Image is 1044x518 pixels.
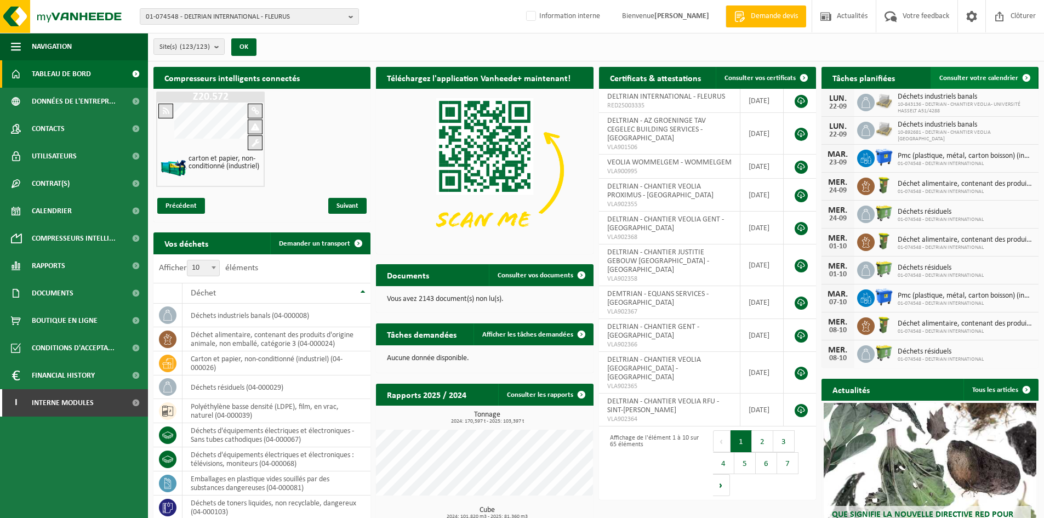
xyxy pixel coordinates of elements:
[740,319,784,352] td: [DATE]
[180,43,210,50] count: (123/123)
[898,101,1033,115] span: 10-843136 - DELTRIAN - CHANTIER VEOLIA- UNIVERSITÉ HASSELT A51/4288
[898,272,984,279] span: 01-074548 - DELTRIAN INTERNATIONAL
[32,115,65,143] span: Contacts
[875,288,893,306] img: WB-1100-HPE-BE-01
[157,198,205,214] span: Précédent
[607,158,732,167] span: VEOLIA WOMMELGEM - WOMMELGEM
[827,346,849,355] div: MER.
[898,180,1033,189] span: Déchet alimentaire, contenant des produits d'origine animale, non emballé, catég...
[32,362,95,389] span: Financial History
[607,275,732,283] span: VLA902358
[182,327,370,351] td: déchet alimentaire, contenant des produits d'origine animale, non emballé, catégorie 3 (04-000024)
[140,8,359,25] button: 01-074548 - DELTRIAN INTERNATIONAL - FLEURUS
[898,328,1033,335] span: 01-074548 - DELTRIAN INTERNATIONAL
[898,217,984,223] span: 01-074548 - DELTRIAN INTERNATIONAL
[875,344,893,362] img: WB-0660-HPE-GN-50
[773,430,795,452] button: 3
[32,197,72,225] span: Calendrier
[607,323,699,340] span: DELTRIAN - CHANTIER GENT - [GEOGRAPHIC_DATA]
[827,131,849,139] div: 22-09
[740,352,784,394] td: [DATE]
[740,286,784,319] td: [DATE]
[875,120,893,139] img: LP-PA-00000-WDN-11
[607,382,732,391] span: VLA902365
[827,122,849,131] div: LUN.
[32,280,73,307] span: Documents
[489,264,592,286] a: Consulter vos documents
[159,39,210,55] span: Site(s)
[821,379,881,400] h2: Actualités
[827,159,849,167] div: 23-09
[827,327,849,334] div: 08-10
[827,150,849,159] div: MAR.
[740,89,784,113] td: [DATE]
[875,316,893,334] img: WB-0060-HPE-GN-50
[898,208,984,217] span: Déchets résiduels
[898,264,984,272] span: Déchets résiduels
[827,187,849,195] div: 24-09
[827,94,849,103] div: LUN.
[898,348,984,356] span: Déchets résiduels
[607,233,732,242] span: VLA902368
[182,399,370,423] td: polyéthylène basse densité (LDPE), film, en vrac, naturel (04-000039)
[731,430,752,452] button: 1
[599,67,712,88] h2: Certificats & attestations
[153,67,370,88] h2: Compresseurs intelligents connectés
[182,471,370,496] td: emballages en plastique vides souillés par des substances dangereuses (04-000081)
[270,232,369,254] a: Demander un transport
[607,415,732,424] span: VLA902364
[898,189,1033,195] span: 01-074548 - DELTRIAN INTERNATIONAL
[752,430,773,452] button: 2
[875,204,893,223] img: WB-0660-HPE-GN-50
[32,143,77,170] span: Utilisateurs
[827,206,849,215] div: MER.
[231,38,256,56] button: OK
[32,307,98,334] span: Boutique en ligne
[182,423,370,447] td: déchets d'équipements électriques et électroniques - Sans tubes cathodiques (04-000067)
[159,92,262,103] h1: Z20.572
[160,154,187,181] img: HK-XZ-20-GN-12
[32,60,91,88] span: Tableau de bord
[607,143,732,152] span: VLA901506
[607,340,732,349] span: VLA902366
[376,384,477,405] h2: Rapports 2025 / 2024
[654,12,709,20] strong: [PERSON_NAME]
[607,167,732,176] span: VLA900995
[898,93,1033,101] span: Déchets industriels banals
[482,331,573,338] span: Afficher les tâches demandées
[827,234,849,243] div: MER.
[607,183,714,200] span: DELTRIAN - CHANTIER VEOLIA PROXIMUS - [GEOGRAPHIC_DATA]
[376,89,593,252] img: Download de VHEPlus App
[740,155,784,179] td: [DATE]
[32,225,116,252] span: Compresseurs intelli...
[182,375,370,399] td: déchets résiduels (04-000029)
[740,113,784,155] td: [DATE]
[875,176,893,195] img: WB-0060-HPE-GN-50
[607,248,709,274] span: DELTRIAN - CHANTIER JUSTITIE GEBOUW [GEOGRAPHIC_DATA] - [GEOGRAPHIC_DATA]
[827,355,849,362] div: 08-10
[191,289,216,298] span: Déchet
[827,318,849,327] div: MER.
[963,379,1037,401] a: Tous les articles
[32,252,65,280] span: Rapports
[740,212,784,244] td: [DATE]
[607,117,706,143] span: DELTRIAN - AZ GROENINGE TAV CEGELEC BUILDING SERVICES - [GEOGRAPHIC_DATA]
[875,92,893,111] img: LP-PA-00000-WDN-11
[607,200,732,209] span: VLA902355
[498,272,573,279] span: Consulter vos documents
[713,452,734,474] button: 4
[376,67,581,88] h2: Téléchargez l'application Vanheede+ maintenant!
[756,452,777,474] button: 6
[875,260,893,278] img: WB-0660-HPE-GN-50
[607,290,709,307] span: DEMTRIAN - EQUANS SERVICES - [GEOGRAPHIC_DATA]
[11,389,21,417] span: I
[724,75,796,82] span: Consulter vos certificats
[159,264,258,272] label: Afficher éléments
[381,419,593,424] span: 2024: 170,597 t - 2025: 103,397 t
[827,271,849,278] div: 01-10
[607,93,725,101] span: DELTRIAN INTERNATIONAL - FLEURUS
[32,33,72,60] span: Navigation
[187,260,219,276] span: 10
[607,397,719,414] span: DELTRIAN - CHANTIER VEOLIA RFU - SINT-[PERSON_NAME]
[898,152,1033,161] span: Pmc (plastique, métal, carton boisson) (industriel)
